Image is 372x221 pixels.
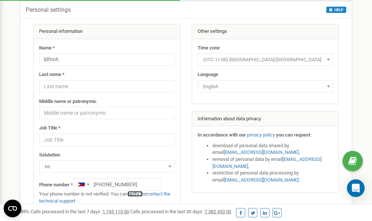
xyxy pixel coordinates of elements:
[198,80,333,93] span: English
[39,134,175,146] input: Job Title
[347,179,365,197] div: Open Intercom Messenger
[212,142,333,156] li: download of personal data shared by email ,
[74,179,91,190] div: Telephone country code
[326,7,346,13] button: HELP
[39,182,73,189] label: Phone number *
[39,152,60,159] label: Salutation
[4,200,21,217] button: Open CMP widget
[212,170,333,183] li: restriction of personal data processing by email .
[74,178,162,191] input: +1-800-555-55-55
[31,209,129,214] span: Calls processed in the last 7 days :
[198,53,333,66] span: (UTC-11:00) Pacific/Midway
[39,191,175,204] p: Your phone number is not verified. You can or
[26,7,71,13] h5: Personal settings
[130,209,231,214] span: Calls processed in the last 30 days :
[102,209,129,214] u: 1 745 115,00
[224,177,299,183] a: [EMAIL_ADDRESS][DOMAIN_NAME]
[198,71,218,78] label: Language
[212,156,321,169] a: [EMAIL_ADDRESS][DOMAIN_NAME]
[39,45,55,52] label: Name *
[39,125,60,132] label: Job Title *
[200,55,331,65] span: (UTC-11:00) Pacific/Midway
[39,53,175,66] input: Name
[39,98,97,105] label: Middle name or patronymic
[39,71,65,78] label: Last name *
[198,45,220,52] label: Time zone
[39,191,170,204] a: contact the technical support
[192,24,339,39] div: Other settings
[247,132,275,138] a: privacy policy
[212,156,333,170] li: removal of personal data by email ,
[200,82,331,92] span: English
[39,107,175,119] input: Middle name or patronymic
[276,132,312,138] strong: you can request:
[39,80,175,93] input: Last name
[198,132,246,138] strong: In accordance with our
[205,209,231,214] u: 7 382 453,00
[42,162,172,172] span: Mr.
[224,149,299,155] a: [EMAIL_ADDRESS][DOMAIN_NAME]
[192,112,339,127] div: Information about data privacy
[34,24,180,39] div: Personal information
[128,191,143,197] a: verify it
[39,160,175,173] span: Mr.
